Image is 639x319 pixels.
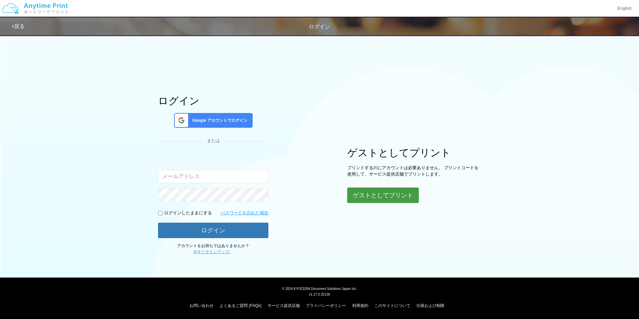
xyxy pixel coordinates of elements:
span: ログイン [309,24,330,29]
button: ゲストとしてプリント [347,188,419,203]
div: または [158,138,268,144]
input: メールアドレス [158,170,268,183]
a: 戻る [12,23,25,29]
p: アカウントをお持ちではありませんか？ [158,243,268,254]
a: よくあるご質問 (FAQs) [220,303,261,308]
a: 今すぐサインアップ [193,249,229,254]
p: プリントするのにアカウントは必要ありません。 プリントコードを使用して、サービス提供店舗でプリントします。 [347,165,481,177]
span: v1.17.0.32136 [309,292,330,296]
button: ログイン [158,223,268,238]
a: 仕様および制限 [416,303,444,308]
a: このサイトについて [374,303,410,308]
a: お問い合わせ [189,303,214,308]
a: プライバシーポリシー [306,303,346,308]
a: 利用規約 [352,303,368,308]
p: ログインしたままにする [164,210,212,216]
h1: ログイン [158,95,268,106]
a: サービス提供店舗 [268,303,300,308]
h1: ゲストとしてプリント [347,147,481,158]
span: 。 [193,249,233,254]
span: © 2024 KYOCERA Document Solutions Japan Inc. [282,286,357,291]
a: パスワードを忘れた場合 [221,210,268,216]
span: Google アカウントでログイン [189,118,247,123]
